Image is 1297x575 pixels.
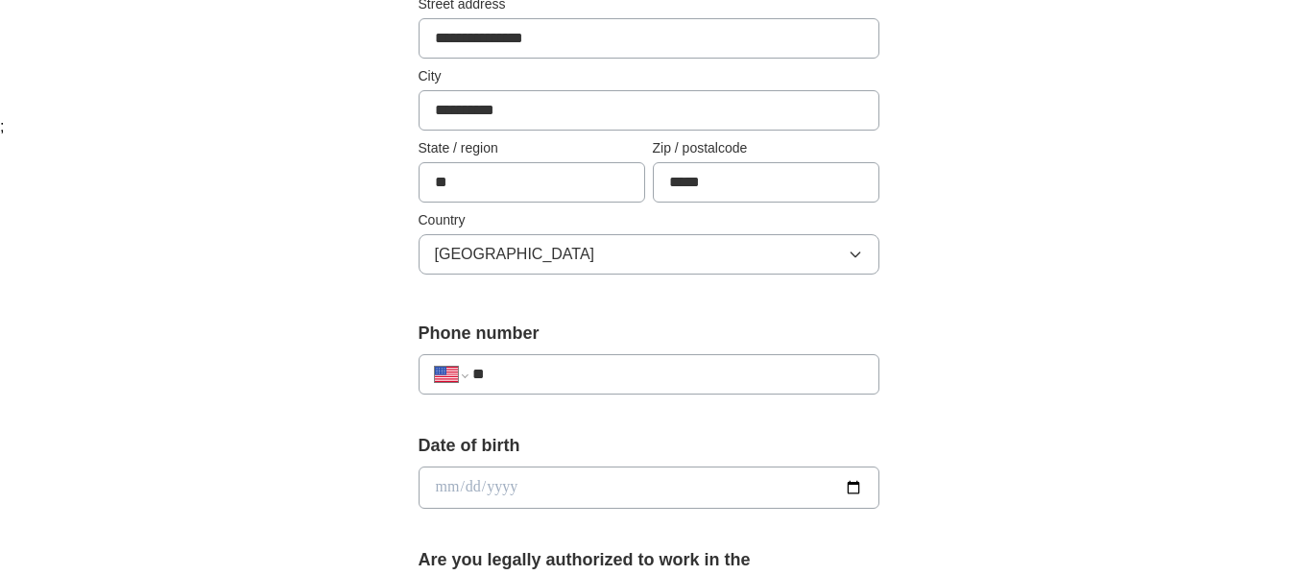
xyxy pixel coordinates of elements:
[435,243,595,266] span: [GEOGRAPHIC_DATA]
[419,433,879,459] label: Date of birth
[419,234,879,275] button: [GEOGRAPHIC_DATA]
[419,321,879,347] label: Phone number
[419,138,645,158] label: State / region
[419,210,879,230] label: Country
[419,66,879,86] label: City
[653,138,879,158] label: Zip / postalcode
